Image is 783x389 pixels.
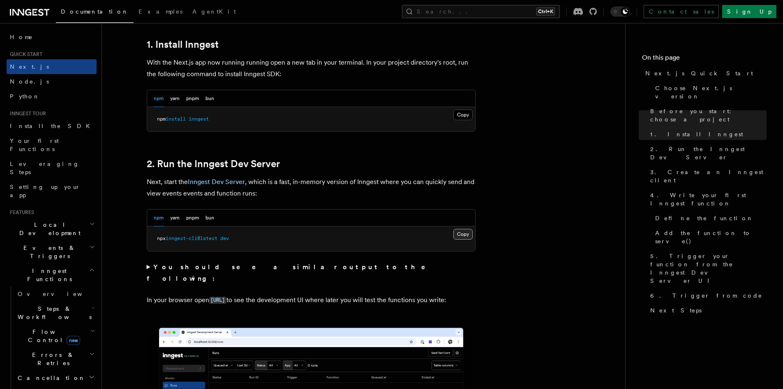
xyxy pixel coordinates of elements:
[453,229,473,240] button: Copy
[14,328,90,344] span: Flow Control
[650,145,767,161] span: 2. Run the Inngest Dev Server
[650,191,767,207] span: 4. Write your first Inngest function
[14,347,97,370] button: Errors & Retries
[647,165,767,188] a: 3. Create an Inngest client
[652,81,767,104] a: Choose Next.js version
[647,288,767,303] a: 6. Trigger from code
[402,5,560,18] button: Search...Ctrl+K
[655,84,767,100] span: Choose Next.js version
[206,90,214,107] button: bun
[18,291,102,297] span: Overview
[14,374,85,382] span: Cancellation
[188,178,245,186] a: Inngest Dev Server
[642,66,767,81] a: Next.js Quick Start
[67,336,80,345] span: new
[7,244,90,260] span: Events & Triggers
[147,263,437,282] strong: You should see a similar output to the following:
[189,116,209,122] span: inngest
[14,301,97,324] button: Steps & Workflows
[147,39,219,50] a: 1. Install Inngest
[147,57,476,80] p: With the Next.js app now running running open a new tab in your terminal. In your project directo...
[7,119,97,133] a: Install the SDK
[147,176,476,199] p: Next, start the , which is a fast, in-memory version of Inngest where you can quickly send and vi...
[192,8,236,15] span: AgentKit
[209,296,226,304] a: [URL]
[642,53,767,66] h4: On this page
[7,156,97,179] a: Leveraging Steps
[14,305,92,321] span: Steps & Workflows
[7,133,97,156] a: Your first Functions
[56,2,134,23] a: Documentation
[186,90,199,107] button: pnpm
[650,306,702,314] span: Next Steps
[650,252,767,285] span: 5. Trigger your function from the Inngest Dev Server UI
[154,210,164,226] button: npm
[154,90,164,107] button: npm
[10,93,40,100] span: Python
[7,240,97,263] button: Events & Triggers
[147,158,280,170] a: 2. Run the Inngest Dev Server
[10,78,49,85] span: Node.js
[7,209,34,216] span: Features
[147,294,476,306] p: In your browser open to see the development UI where later you will test the functions you write:
[644,5,719,18] a: Contact sales
[166,116,186,122] span: install
[10,137,59,152] span: Your first Functions
[10,123,95,129] span: Install the SDK
[14,370,97,385] button: Cancellation
[453,109,473,120] button: Copy
[7,110,46,117] span: Inngest tour
[7,179,97,203] a: Setting up your app
[7,267,89,283] span: Inngest Functions
[10,63,49,70] span: Next.js
[7,217,97,240] button: Local Development
[647,303,767,318] a: Next Steps
[647,188,767,211] a: 4. Write your first Inngest function
[650,107,767,123] span: Before you start: choose a project
[170,90,180,107] button: yarn
[139,8,182,15] span: Examples
[7,51,42,58] span: Quick start
[647,127,767,142] a: 1. Install Inngest
[209,297,226,304] code: [URL]
[206,210,214,226] button: bun
[10,184,81,198] span: Setting up your app
[186,210,199,226] button: pnpm
[645,69,753,77] span: Next.js Quick Start
[655,214,753,222] span: Define the function
[7,30,97,44] a: Home
[650,291,762,300] span: 6. Trigger from code
[652,226,767,249] a: Add the function to serve()
[166,235,217,241] span: inngest-cli@latest
[7,74,97,89] a: Node.js
[147,261,476,284] summary: You should see a similar output to the following:
[157,116,166,122] span: npm
[652,211,767,226] a: Define the function
[655,229,767,245] span: Add the function to serve()
[157,235,166,241] span: npx
[14,351,89,367] span: Errors & Retries
[650,130,743,138] span: 1. Install Inngest
[647,249,767,288] a: 5. Trigger your function from the Inngest Dev Server UI
[134,2,187,22] a: Examples
[536,7,555,16] kbd: Ctrl+K
[220,235,229,241] span: dev
[187,2,241,22] a: AgentKit
[14,324,97,347] button: Flow Controlnew
[14,287,97,301] a: Overview
[10,33,33,41] span: Home
[10,161,79,175] span: Leveraging Steps
[650,168,767,184] span: 3. Create an Inngest client
[170,210,180,226] button: yarn
[7,59,97,74] a: Next.js
[610,7,630,16] button: Toggle dark mode
[722,5,776,18] a: Sign Up
[647,142,767,165] a: 2. Run the Inngest Dev Server
[7,89,97,104] a: Python
[61,8,129,15] span: Documentation
[7,263,97,287] button: Inngest Functions
[647,104,767,127] a: Before you start: choose a project
[7,221,90,237] span: Local Development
